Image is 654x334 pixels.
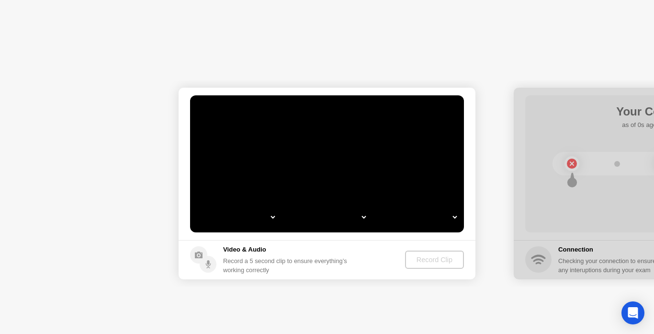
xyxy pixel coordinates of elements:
[409,256,460,264] div: Record Clip
[621,301,644,324] div: Open Intercom Messenger
[195,207,277,227] select: Available cameras
[286,207,368,227] select: Available speakers
[223,256,351,275] div: Record a 5 second clip to ensure everything’s working correctly
[405,251,464,269] button: Record Clip
[377,207,459,227] select: Available microphones
[223,245,351,254] h5: Video & Audio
